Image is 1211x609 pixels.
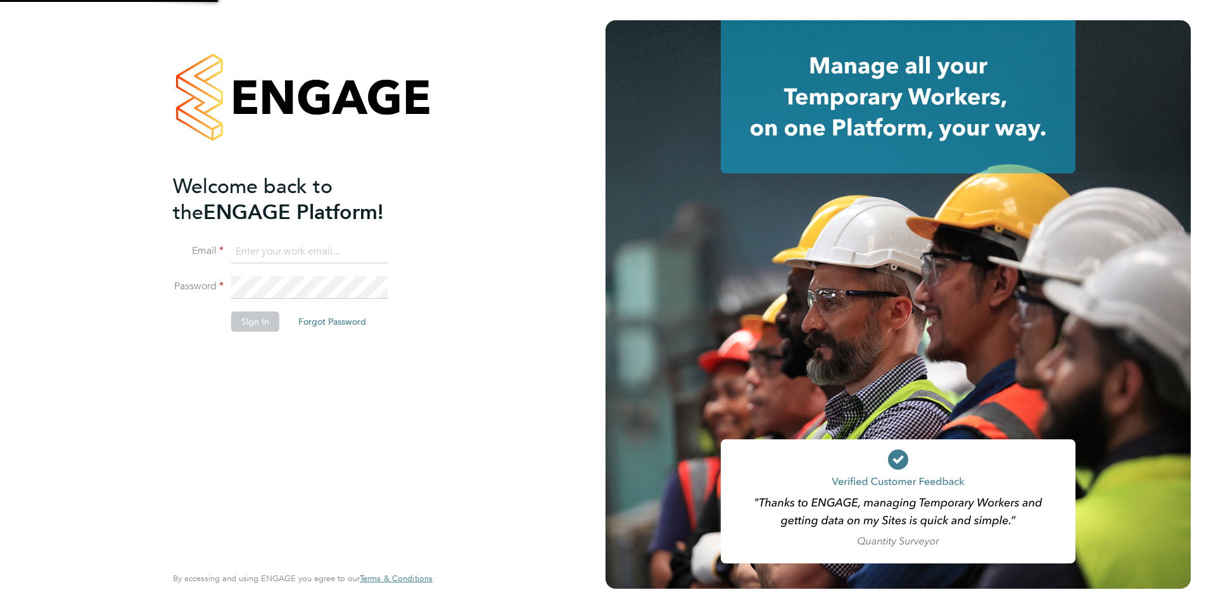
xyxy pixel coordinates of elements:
label: Email [173,244,224,258]
span: Welcome back to the [173,174,333,225]
span: Terms & Conditions [360,573,433,584]
h2: ENGAGE Platform! [173,173,420,225]
button: Sign In [231,311,279,332]
input: Enter your work email... [231,241,388,263]
button: Forgot Password [288,311,376,332]
a: Terms & Conditions [360,574,433,584]
label: Password [173,280,224,293]
span: By accessing and using ENGAGE you agree to our [173,573,433,584]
